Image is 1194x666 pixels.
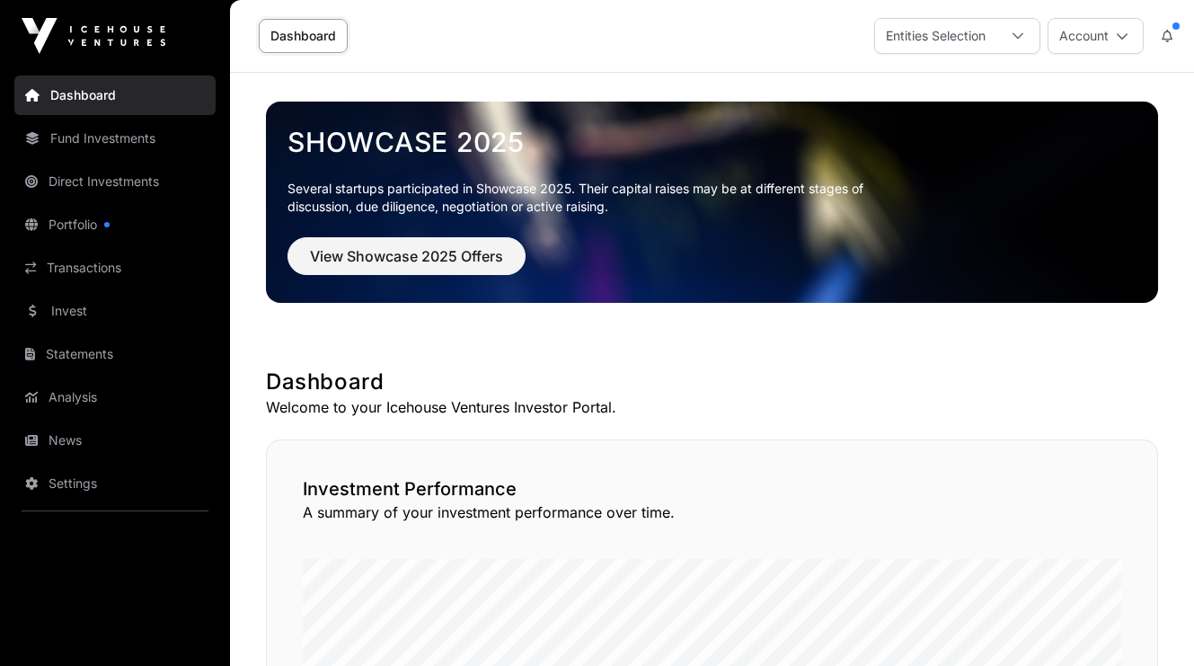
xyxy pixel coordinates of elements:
a: View Showcase 2025 Offers [287,255,526,273]
a: Invest [14,291,216,331]
p: Several startups participated in Showcase 2025. Their capital raises may be at different stages o... [287,180,891,216]
a: Dashboard [259,19,348,53]
h1: Dashboard [266,368,1158,396]
iframe: Chat Widget [1104,580,1194,666]
a: Analysis [14,377,216,417]
a: Transactions [14,248,216,288]
img: Showcase 2025 [266,102,1158,303]
a: Settings [14,464,216,503]
a: News [14,421,216,460]
div: Entities Selection [875,19,996,53]
button: View Showcase 2025 Offers [287,237,526,275]
p: Welcome to your Icehouse Ventures Investor Portal. [266,396,1158,418]
a: Dashboard [14,75,216,115]
img: Icehouse Ventures Logo [22,18,165,54]
a: Portfolio [14,205,216,244]
span: View Showcase 2025 Offers [310,245,503,267]
h2: Investment Performance [303,476,1121,502]
a: Fund Investments [14,119,216,158]
a: Statements [14,334,216,374]
button: Account [1048,18,1144,54]
p: A summary of your investment performance over time. [303,502,1121,523]
a: Showcase 2025 [287,126,1137,158]
a: Direct Investments [14,162,216,201]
